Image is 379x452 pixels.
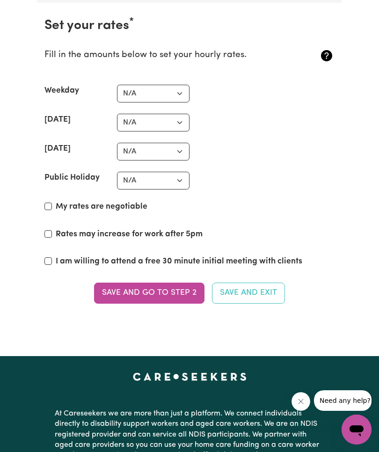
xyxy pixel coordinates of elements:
a: Careseekers home page [133,373,247,380]
label: Public Holiday [44,172,100,184]
label: Weekday [44,85,79,97]
iframe: Message from company [314,390,372,411]
iframe: Button to launch messaging window [342,415,372,445]
button: Save and go to Step 2 [94,283,204,303]
iframe: Close message [292,392,310,411]
label: [DATE] [44,143,71,155]
label: My rates are negotiable [56,201,147,213]
button: Save and Exit [212,283,285,303]
label: [DATE] [44,114,71,126]
p: Fill in the amounts below to set your hourly rates. [44,49,286,62]
h2: Set your rates [44,18,334,34]
label: Rates may increase for work after 5pm [56,228,203,241]
label: I am willing to attend a free 30 minute initial meeting with clients [56,255,302,268]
